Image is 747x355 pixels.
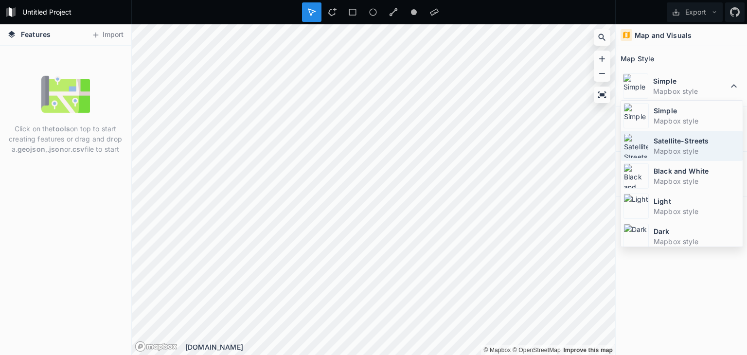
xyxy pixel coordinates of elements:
[654,206,740,216] dd: Mapbox style
[654,136,740,146] dt: Satellite-Streets
[623,224,649,249] img: Dark
[41,70,90,119] img: empty
[667,2,723,22] button: Export
[21,29,51,39] span: Features
[623,133,649,159] img: Satellite-Streets
[654,196,740,206] dt: Light
[653,76,728,86] dt: Simple
[654,226,740,236] dt: Dark
[654,146,740,156] dd: Mapbox style
[53,124,70,133] strong: tools
[16,145,45,153] strong: .geojson
[654,116,740,126] dd: Mapbox style
[621,51,654,66] h2: Map Style
[71,145,85,153] strong: .csv
[654,166,740,176] dt: Black and White
[623,103,649,128] img: Simple
[513,347,561,354] a: OpenStreetMap
[654,236,740,247] dd: Mapbox style
[653,86,728,96] dd: Mapbox style
[563,347,613,354] a: Map feedback
[623,73,648,99] img: Simple
[185,342,615,352] div: [DOMAIN_NAME]
[654,106,740,116] dt: Simple
[87,27,128,43] button: Import
[483,347,511,354] a: Mapbox
[135,341,178,352] a: Mapbox logo
[623,163,649,189] img: Black and White
[654,176,740,186] dd: Mapbox style
[47,145,64,153] strong: .json
[635,30,692,40] h4: Map and Visuals
[623,194,649,219] img: Light
[7,124,124,154] p: Click on the on top to start creating features or drag and drop a , or file to start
